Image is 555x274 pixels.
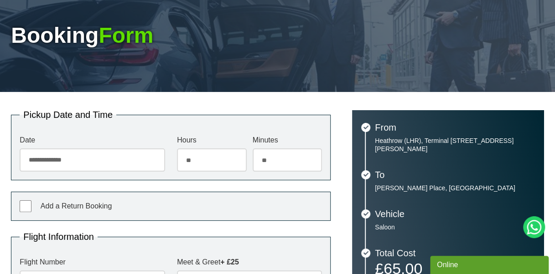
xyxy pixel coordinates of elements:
[20,232,98,241] legend: Flight Information
[375,209,535,218] h3: Vehicle
[375,137,535,153] p: Heathrow (LHR), Terminal [STREET_ADDRESS][PERSON_NAME]
[177,137,247,144] label: Hours
[20,110,116,119] legend: Pickup Date and Time
[220,258,239,266] strong: + £25
[375,123,535,132] h3: From
[11,25,544,46] h1: Booking
[375,184,535,192] p: [PERSON_NAME] Place, [GEOGRAPHIC_DATA]
[20,200,31,212] input: Add a Return Booking
[375,170,535,179] h3: To
[20,259,165,266] label: Flight Number
[253,137,322,144] label: Minutes
[41,202,112,210] span: Add a Return Booking
[375,249,535,258] h3: Total Cost
[430,254,550,274] iframe: chat widget
[375,223,535,231] p: Saloon
[177,259,322,266] label: Meet & Greet
[20,137,165,144] label: Date
[99,23,153,47] span: Form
